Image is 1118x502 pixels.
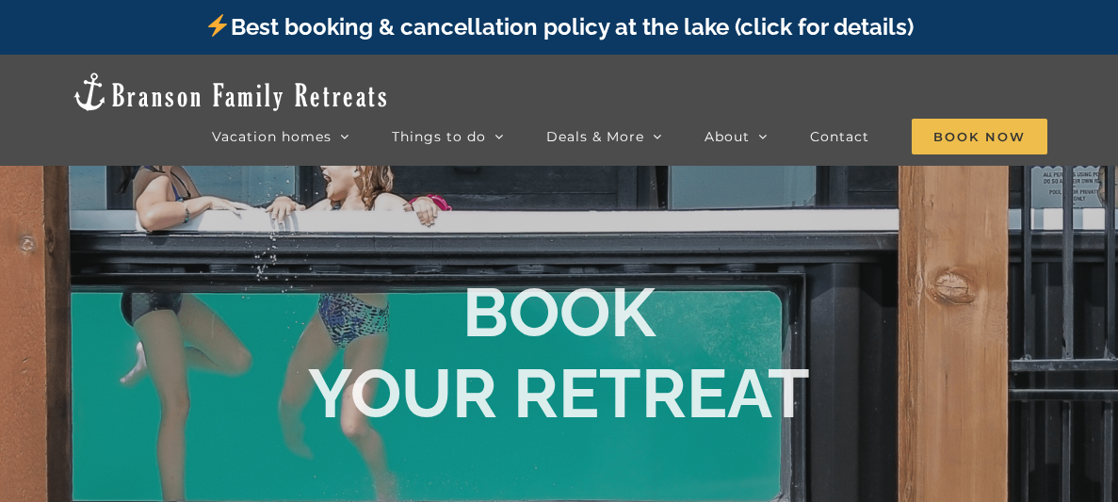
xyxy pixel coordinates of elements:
span: About [705,130,750,143]
a: Contact [810,118,869,155]
a: Vacation homes [212,118,349,155]
img: Branson Family Retreats Logo [71,71,390,113]
img: ⚡️ [206,14,229,37]
span: Book Now [912,119,1047,154]
a: Things to do [392,118,504,155]
a: Deals & More [546,118,662,155]
b: BOOK YOUR RETREAT [308,272,810,433]
a: About [705,118,768,155]
a: Book Now [912,118,1047,155]
span: Contact [810,130,869,143]
span: Things to do [392,130,486,143]
span: Deals & More [546,130,644,143]
nav: Main Menu [212,118,1047,155]
span: Vacation homes [212,130,332,143]
a: Best booking & cancellation policy at the lake (click for details) [204,13,913,40]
